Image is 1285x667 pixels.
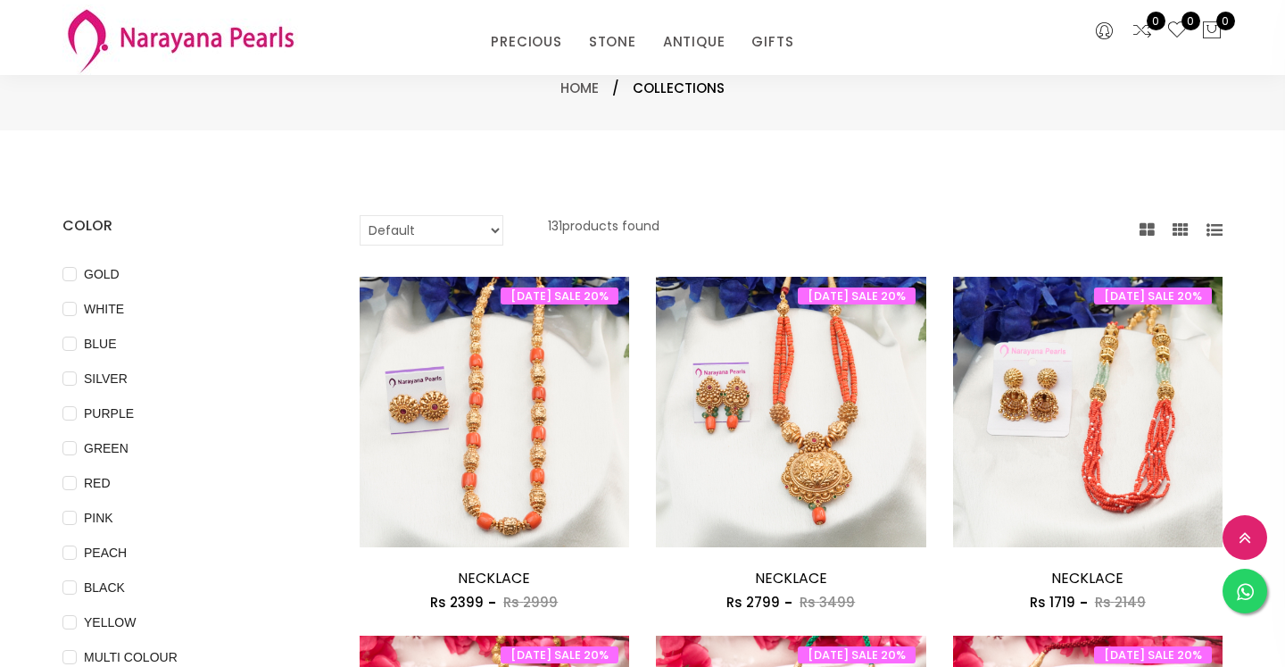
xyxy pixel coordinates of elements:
[1166,20,1188,43] a: 0
[77,508,120,528] span: PINK
[77,264,127,284] span: GOLD
[458,568,530,588] a: NECKLACE
[798,646,916,663] span: [DATE] SALE 20%
[548,215,659,246] p: 131 products found
[726,593,780,612] span: Rs 2799
[77,647,185,667] span: MULTI COLOUR
[77,543,134,563] span: PEACH
[491,29,561,55] a: PRECIOUS
[612,78,619,99] span: /
[633,78,725,99] span: Collections
[800,593,855,612] span: Rs 3499
[501,288,618,304] span: [DATE] SALE 20%
[751,29,793,55] a: GIFTS
[77,334,124,354] span: BLUE
[1030,593,1075,612] span: Rs 1719
[1201,20,1223,43] button: 0
[1216,12,1235,30] span: 0
[1095,593,1146,612] span: Rs 2149
[755,568,827,588] a: NECKLACE
[560,79,599,97] a: Home
[77,613,143,632] span: YELLOW
[1132,20,1153,43] a: 0
[1094,288,1212,304] span: [DATE] SALE 20%
[77,473,118,493] span: RED
[589,29,636,55] a: STONE
[501,646,618,663] span: [DATE] SALE 20%
[430,593,484,612] span: Rs 2399
[62,215,306,237] h4: COLOR
[663,29,725,55] a: ANTIQUE
[798,288,916,304] span: [DATE] SALE 20%
[1147,12,1165,30] span: 0
[77,404,141,423] span: PURPLE
[77,438,136,458] span: GREEN
[1181,12,1200,30] span: 0
[503,593,558,612] span: Rs 2999
[77,578,132,597] span: BLACK
[1094,646,1212,663] span: [DATE] SALE 20%
[77,369,135,388] span: SILVER
[77,299,131,319] span: WHITE
[1051,568,1123,588] a: NECKLACE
